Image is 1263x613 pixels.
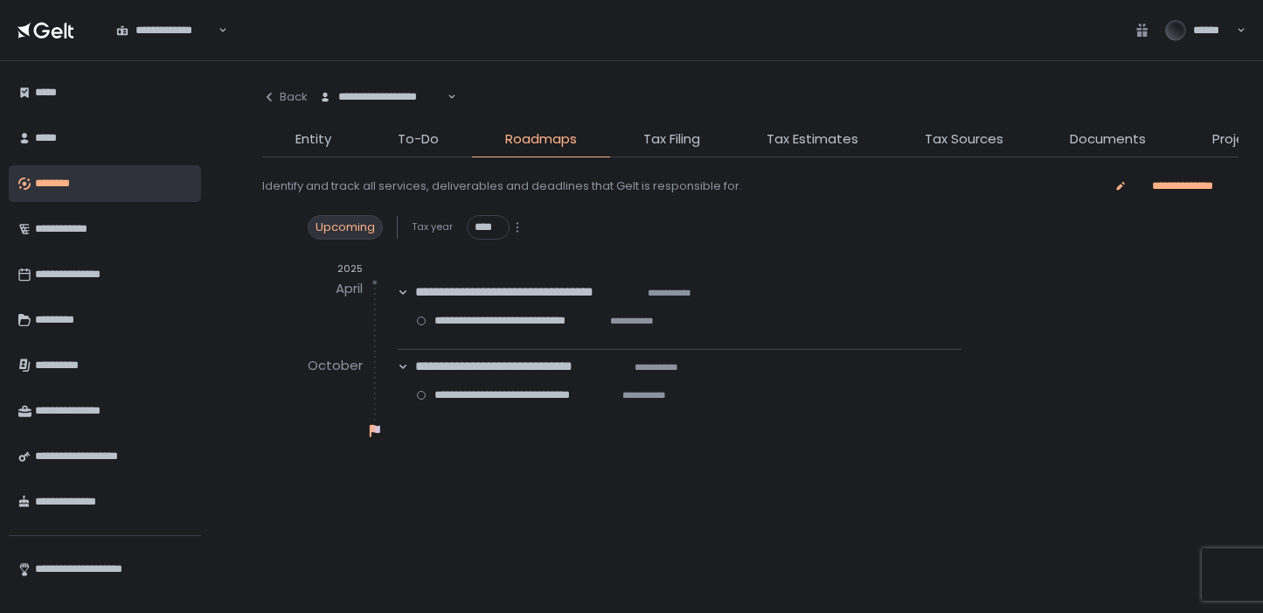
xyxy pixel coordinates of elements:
div: 2025 [262,262,363,275]
span: To-Do [398,129,439,150]
span: Tax Sources [925,129,1003,150]
button: Back [262,79,308,115]
input: Search for option [216,22,217,39]
div: Upcoming [308,215,383,240]
span: Documents [1070,129,1146,150]
span: Entity [295,129,331,150]
div: Back [262,89,308,105]
input: Search for option [445,88,446,106]
span: Tax year [412,220,453,233]
div: October [308,352,363,380]
div: Search for option [308,79,456,115]
span: Tax Estimates [767,129,858,150]
span: Roadmaps [505,129,577,150]
div: Identify and track all services, deliverables and deadlines that Gelt is responsible for. [262,178,742,194]
div: Search for option [105,12,227,49]
div: April [336,275,363,303]
span: Tax Filing [643,129,700,150]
